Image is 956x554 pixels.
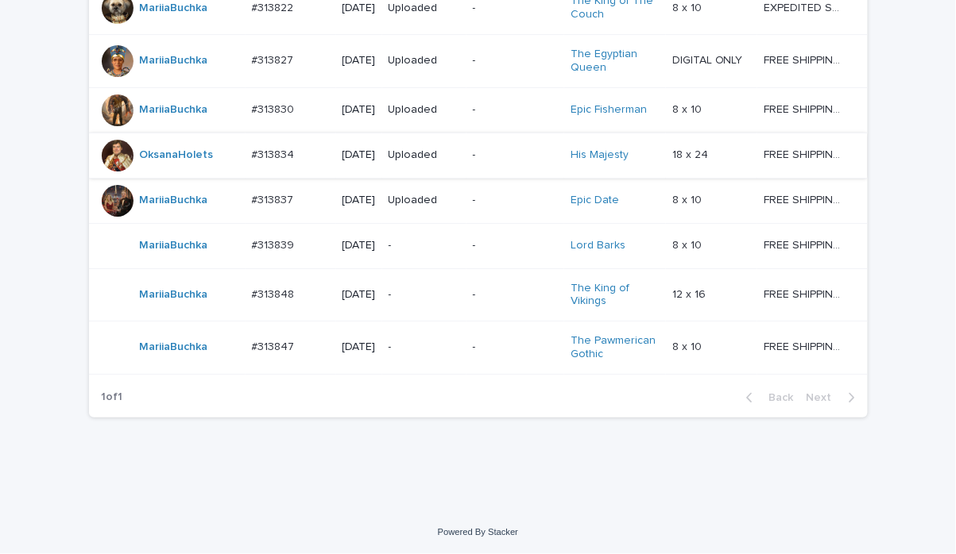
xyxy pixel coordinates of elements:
[343,54,376,67] p: [DATE]
[571,48,660,75] a: The Egyptian Queen
[800,390,868,405] button: Next
[764,100,845,117] p: FREE SHIPPING - preview in 1-2 business days, after your approval delivery will take 5-10 b.d.
[252,236,298,252] p: #313839
[764,190,845,207] p: FREE SHIPPING - preview in 1-2 business days, after your approval delivery will take 5-10 b.d.
[473,2,558,15] p: -
[140,2,208,15] a: MariiaBuchka
[89,223,868,268] tr: MariiaBuchka #313839#313839 [DATE]--Lord Barks 8 x 108 x 10 FREE SHIPPING - preview in 1-2 busine...
[140,194,208,207] a: MariiaBuchka
[672,337,705,354] p: 8 x 10
[571,148,629,162] a: His Majesty
[473,103,558,117] p: -
[473,194,558,207] p: -
[89,34,868,87] tr: MariiaBuchka #313827#313827 [DATE]Uploaded-The Egyptian Queen DIGITAL ONLYDIGITAL ONLY FREE SHIPP...
[252,337,298,354] p: #313847
[252,145,298,162] p: #313834
[473,148,558,162] p: -
[571,334,660,361] a: The Pawmerican Gothic
[672,145,711,162] p: 18 x 24
[473,54,558,67] p: -
[140,148,214,162] a: OksanaHolets
[89,178,868,223] tr: MariiaBuchka #313837#313837 [DATE]Uploaded-Epic Date 8 x 108 x 10 FREE SHIPPING - preview in 1-2 ...
[760,392,794,403] span: Back
[389,340,460,354] p: -
[89,133,868,178] tr: OksanaHolets #313834#313834 [DATE]Uploaded-His Majesty 18 x 2418 x 24 FREE SHIPPING - preview in ...
[89,321,868,375] tr: MariiaBuchka #313847#313847 [DATE]--The Pawmerican Gothic 8 x 108 x 10 FREE SHIPPING - preview in...
[89,268,868,321] tr: MariiaBuchka #313848#313848 [DATE]--The King of Vikings 12 x 1612 x 16 FREE SHIPPING - preview in...
[389,148,460,162] p: Uploaded
[252,51,297,67] p: #313827
[764,145,845,162] p: FREE SHIPPING - preview in 1-2 business days, after your approval delivery will take 5-10 b.d.
[389,2,460,15] p: Uploaded
[438,527,518,537] a: Powered By Stacker
[473,288,558,302] p: -
[252,100,298,117] p: #313830
[389,54,460,67] p: Uploaded
[764,236,845,252] p: FREE SHIPPING - preview in 1-2 business days, after your approval delivery will take 5-10 b.d.
[389,194,460,207] p: Uploaded
[672,236,705,252] p: 8 x 10
[571,194,619,207] a: Epic Date
[733,390,800,405] button: Back
[343,288,376,302] p: [DATE]
[89,378,136,417] p: 1 of 1
[140,54,208,67] a: MariiaBuchka
[389,288,460,302] p: -
[571,282,660,309] a: The King of Vikings
[140,340,208,354] a: MariiaBuchka
[89,87,868,133] tr: MariiaBuchka #313830#313830 [DATE]Uploaded-Epic Fisherman 8 x 108 x 10 FREE SHIPPING - preview in...
[343,148,376,162] p: [DATE]
[571,103,647,117] a: Epic Fisherman
[343,103,376,117] p: [DATE]
[389,239,460,252] p: -
[672,51,746,67] p: DIGITAL ONLY
[252,285,298,302] p: #313848
[672,285,709,302] p: 12 x 16
[672,190,705,207] p: 8 x 10
[764,285,845,302] p: FREE SHIPPING - preview in 1-2 business days, after your approval delivery will take 5-10 b.d.
[389,103,460,117] p: Uploaded
[473,239,558,252] p: -
[764,337,845,354] p: FREE SHIPPING - preview in 1-2 business days, after your approval delivery will take 5-10 b.d.
[343,2,376,15] p: [DATE]
[343,194,376,207] p: [DATE]
[140,103,208,117] a: MariiaBuchka
[473,340,558,354] p: -
[764,51,845,67] p: FREE SHIPPING - preview in 1-2 business days, after your approval delivery will take 5-10 b.d.
[252,190,297,207] p: #313837
[807,392,842,403] span: Next
[343,239,376,252] p: [DATE]
[343,340,376,354] p: [DATE]
[672,100,705,117] p: 8 x 10
[140,239,208,252] a: MariiaBuchka
[571,239,625,252] a: Lord Barks
[140,288,208,302] a: MariiaBuchka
